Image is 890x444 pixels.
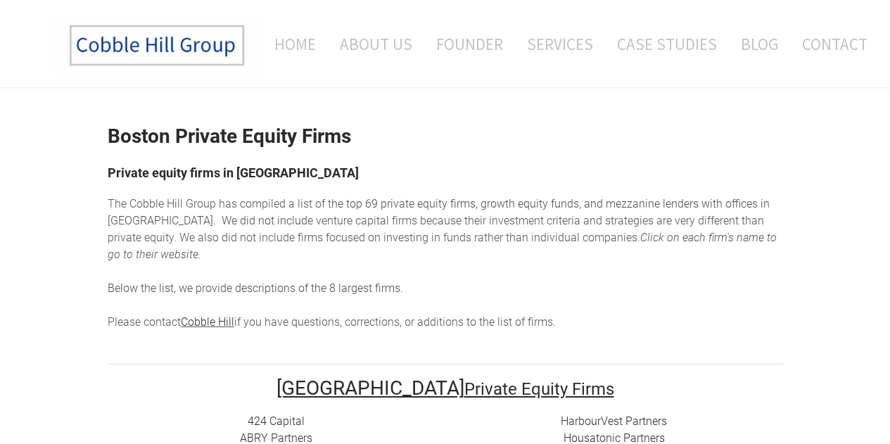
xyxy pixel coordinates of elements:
font: Private Equity Firms [464,379,614,399]
a: HarbourVest Partners [561,414,667,428]
a: Founder [426,15,514,73]
em: Click on each firm's name to go to their website. [108,231,777,261]
a: Case Studies [606,15,727,73]
a: Cobble Hill [181,315,234,329]
a: Home [253,15,326,73]
a: About Us [329,15,423,73]
a: 424 Capital [248,414,305,428]
a: Contact [792,15,867,73]
a: Services [516,15,604,73]
font: Private equity firms in [GEOGRAPHIC_DATA] [108,165,359,180]
a: Blog [730,15,789,73]
span: The Cobble Hill Group has compiled a list of t [108,197,331,210]
font: [GEOGRAPHIC_DATA] [276,376,464,400]
span: enture capital firms because their investment criteria and strategies are very different than pri... [108,214,764,244]
strong: Boston Private Equity Firms [108,125,351,148]
span: Please contact if you have questions, corrections, or additions to the list of firms. [108,315,556,329]
div: he top 69 private equity firms, growth equity funds, and mezzanine lenders with offices in [GEOGR... [108,196,783,331]
img: The Cobble Hill Group LLC [53,15,265,77]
